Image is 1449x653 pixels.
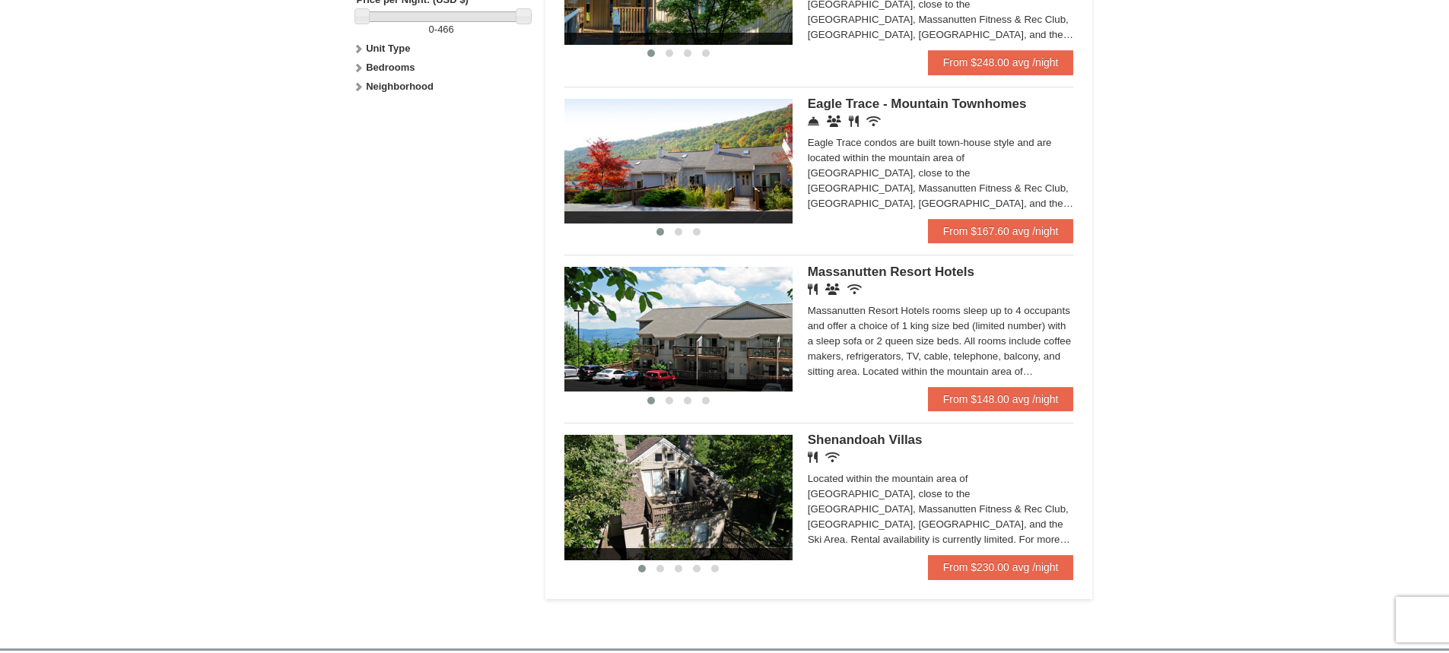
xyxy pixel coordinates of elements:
span: 466 [437,24,454,35]
i: Conference Facilities [827,116,841,127]
i: Wireless Internet (free) [866,116,881,127]
i: Wireless Internet (free) [847,284,862,295]
i: Concierge Desk [808,116,819,127]
span: Massanutten Resort Hotels [808,265,974,279]
span: Shenandoah Villas [808,433,923,447]
a: From $230.00 avg /night [928,555,1074,579]
a: From $167.60 avg /night [928,219,1074,243]
strong: Bedrooms [366,62,415,73]
label: - [357,22,526,37]
div: Eagle Trace condos are built town-house style and are located within the mountain area of [GEOGRA... [808,135,1074,211]
i: Banquet Facilities [825,284,840,295]
i: Wireless Internet (free) [825,452,840,463]
strong: Neighborhood [366,81,434,92]
i: Restaurant [808,452,818,463]
strong: Unit Type [366,43,410,54]
span: 0 [429,24,434,35]
a: From $148.00 avg /night [928,387,1074,411]
div: Located within the mountain area of [GEOGRAPHIC_DATA], close to the [GEOGRAPHIC_DATA], Massanutte... [808,471,1074,547]
a: From $248.00 avg /night [928,50,1074,74]
i: Restaurant [849,116,859,127]
i: Restaurant [808,284,818,295]
span: Eagle Trace - Mountain Townhomes [808,97,1027,111]
div: Massanutten Resort Hotels rooms sleep up to 4 occupants and offer a choice of 1 king size bed (li... [808,303,1074,379]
